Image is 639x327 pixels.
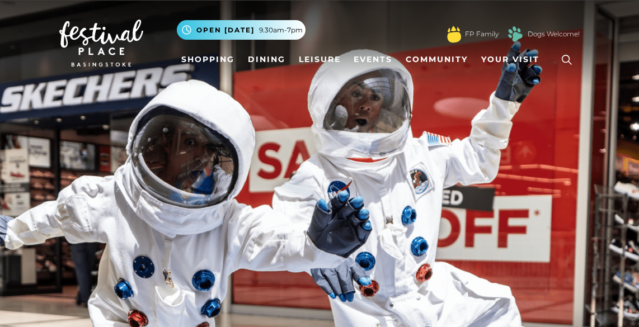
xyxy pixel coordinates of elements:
span: Your Visit [481,54,539,65]
a: Events [349,49,397,70]
a: Leisure [294,49,345,70]
a: Dining [243,49,290,70]
a: Shopping [177,49,239,70]
button: Open [DATE] 9.30am-7pm [177,20,306,40]
a: Your Visit [477,49,549,70]
span: Open [DATE] [196,25,255,35]
span: 9.30am-7pm [259,25,303,35]
a: Community [401,49,472,70]
img: Festival Place Logo [59,20,143,67]
a: FP Family [465,29,499,39]
a: Dogs Welcome! [528,29,580,39]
